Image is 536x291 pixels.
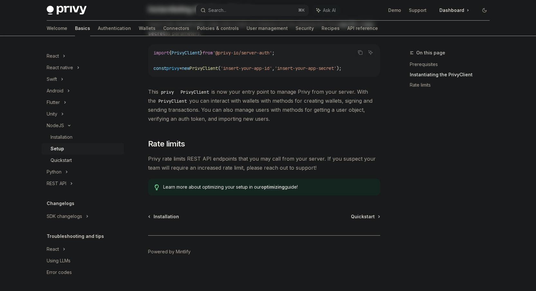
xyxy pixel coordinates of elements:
div: React [47,245,59,253]
a: Security [296,21,314,36]
a: Instantiating the PrivyClient [410,70,495,80]
span: '@privy-io/server-auth' [213,50,272,56]
a: User management [247,21,288,36]
span: from [202,50,213,56]
a: API reference [347,21,378,36]
a: Prerequisites [410,59,495,70]
span: This is now your entry point to manage Privy from your server. With the you can interact with wal... [148,87,380,123]
div: Swift [47,75,57,83]
span: { [169,50,172,56]
span: Rate limits [148,139,185,149]
a: Connectors [163,21,189,36]
a: Demo [388,7,401,14]
span: 'insert-your-app-id' [221,65,272,71]
code: privy [158,89,176,96]
span: On this page [416,49,445,57]
h5: Troubleshooting and tips [47,232,104,240]
span: 'insert-your-app-secret' [275,65,336,71]
span: ; [272,50,275,56]
span: Installation [154,213,179,220]
span: new [182,65,190,71]
span: import [154,50,169,56]
a: Quickstart [42,155,124,166]
a: optimizing [261,184,285,190]
a: Using LLMs [42,255,124,267]
div: Unity [47,110,57,118]
div: SDK changelogs [47,212,82,220]
div: Android [47,87,63,95]
div: NodeJS [47,122,64,129]
div: Setup [51,145,64,153]
img: dark logo [47,6,87,15]
div: Using LLMs [47,257,71,265]
span: ⌘ K [298,8,305,13]
a: Installation [149,213,179,220]
button: Ask AI [312,5,340,16]
span: Privy rate limits REST API endpoints that you may call from your server. If you suspect your team... [148,154,380,172]
code: PrivyClient [178,89,212,96]
span: ( [218,65,221,71]
a: Rate limits [410,80,495,90]
div: REST API [47,180,66,187]
code: PrivyClient [156,98,189,105]
span: PrivyClient [172,50,200,56]
a: Error codes [42,267,124,278]
div: React [47,52,59,60]
span: } [200,50,202,56]
span: PrivyClient [190,65,218,71]
a: Powered by Mintlify [148,249,191,255]
button: Copy the contents from the code block [356,48,364,57]
div: React native [47,64,73,71]
span: = [179,65,182,71]
svg: Tip [155,184,159,190]
h5: Changelogs [47,200,74,207]
div: Flutter [47,99,60,106]
a: Policies & controls [197,21,239,36]
a: Quickstart [351,213,380,220]
div: Search... [208,6,226,14]
span: ); [336,65,342,71]
a: Setup [42,143,124,155]
a: Installation [42,131,124,143]
div: Quickstart [51,156,72,164]
button: Search...⌘K [196,5,309,16]
a: Basics [75,21,90,36]
span: Dashboard [439,7,464,14]
span: Ask AI [323,7,336,14]
div: Error codes [47,268,72,276]
a: Recipes [322,21,340,36]
button: Ask AI [366,48,375,57]
div: Installation [51,133,72,141]
span: const [154,65,166,71]
div: Python [47,168,61,176]
span: Quickstart [351,213,375,220]
span: privy [166,65,179,71]
a: Dashboard [434,5,474,15]
a: Wallets [139,21,155,36]
span: Learn more about optimizing your setup in our guide! [163,184,373,190]
button: Toggle dark mode [479,5,490,15]
span: , [272,65,275,71]
a: Authentication [98,21,131,36]
a: Support [409,7,427,14]
a: Welcome [47,21,67,36]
